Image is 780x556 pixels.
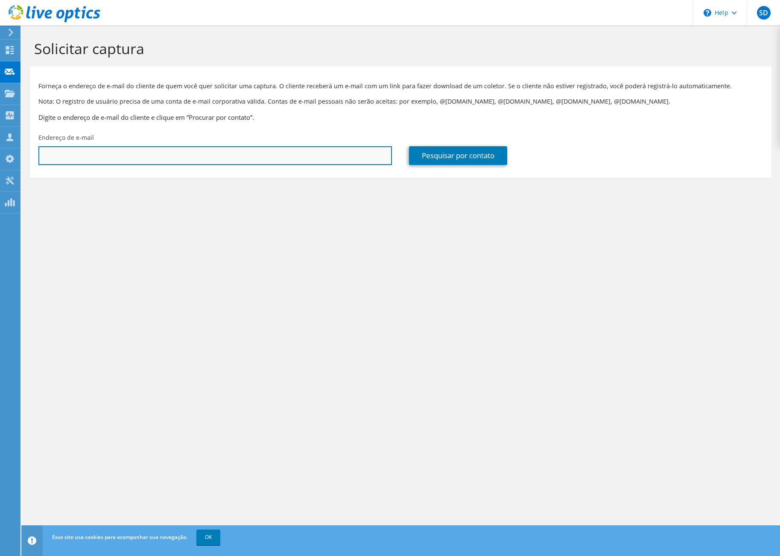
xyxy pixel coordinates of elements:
p: Nota: O registro de usuário precisa de uma conta de e-mail corporativa válida. Contas de e-mail p... [38,97,763,106]
a: Pesquisar por contato [409,146,507,165]
span: Esse site usa cookies para acompanhar sua navegação. [52,533,187,541]
a: OK [196,530,220,545]
label: Endereço de e-mail [38,133,94,142]
svg: \n [704,9,711,17]
p: Forneça o endereço de e-mail do cliente de quem você quer solicitar uma captura. O cliente recebe... [38,81,763,91]
h3: Digite o endereço de e-mail do cliente e clique em “Procurar por contato”. [38,113,763,122]
span: SD [757,6,771,20]
h1: Solicitar captura [34,40,763,58]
